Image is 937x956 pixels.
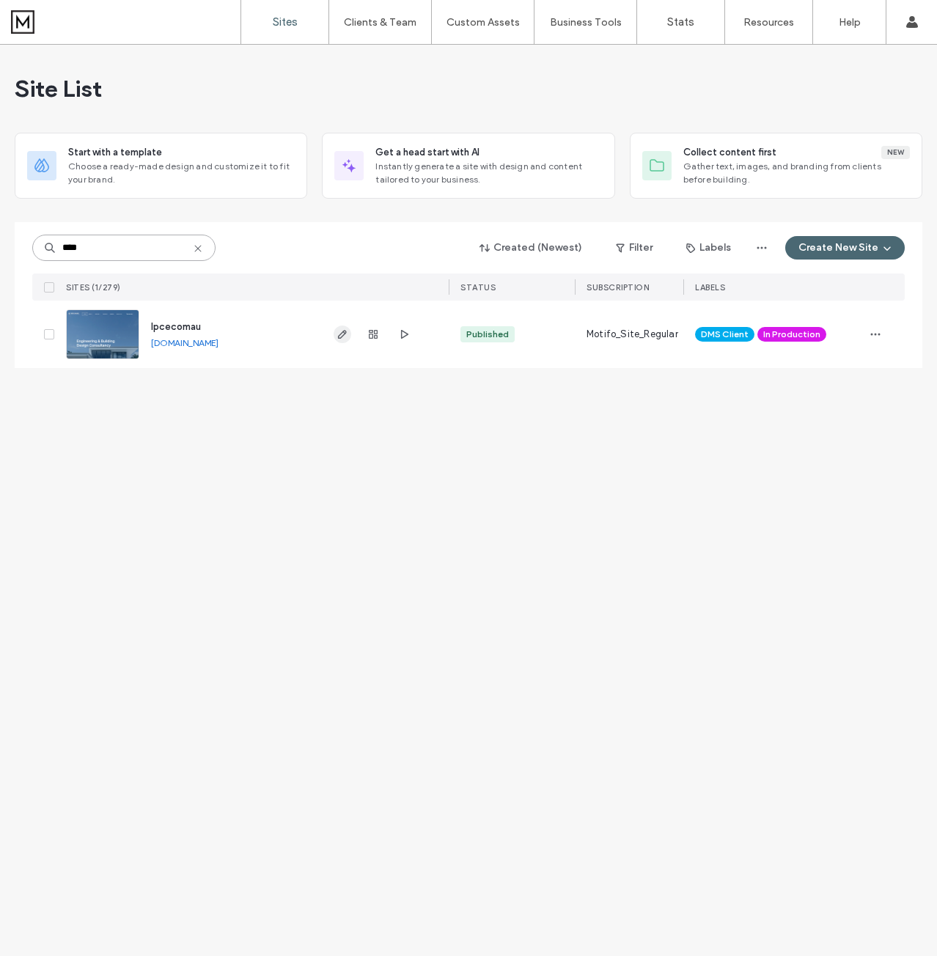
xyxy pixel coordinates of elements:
[630,133,922,199] div: Collect content firstNewGather text, images, and branding from clients before building.
[68,145,162,160] span: Start with a template
[881,146,910,159] div: New
[460,282,496,293] span: STATUS
[743,16,794,29] label: Resources
[344,16,416,29] label: Clients & Team
[15,133,307,199] div: Start with a templateChoose a ready-made design and customize it to fit your brand.
[68,160,295,186] span: Choose a ready-made design and customize it to fit your brand.
[447,16,520,29] label: Custom Assets
[467,236,595,260] button: Created (Newest)
[667,15,694,29] label: Stats
[673,236,744,260] button: Labels
[785,236,905,260] button: Create New Site
[375,160,602,186] span: Instantly generate a site with design and content tailored to your business.
[33,10,63,23] span: Help
[601,236,667,260] button: Filter
[466,328,509,341] div: Published
[15,74,102,103] span: Site List
[683,145,776,160] span: Collect content first
[587,282,649,293] span: SUBSCRIPTION
[151,321,201,332] a: lpcecomau
[322,133,614,199] div: Get a head start with AIInstantly generate a site with design and content tailored to your business.
[683,160,910,186] span: Gather text, images, and branding from clients before building.
[151,337,218,348] a: [DOMAIN_NAME]
[839,16,861,29] label: Help
[375,145,479,160] span: Get a head start with AI
[763,328,820,341] span: In Production
[66,282,121,293] span: SITES (1/279)
[273,15,298,29] label: Sites
[695,282,725,293] span: LABELS
[587,327,678,342] span: Motifo_Site_Regular
[550,16,622,29] label: Business Tools
[701,328,749,341] span: DMS Client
